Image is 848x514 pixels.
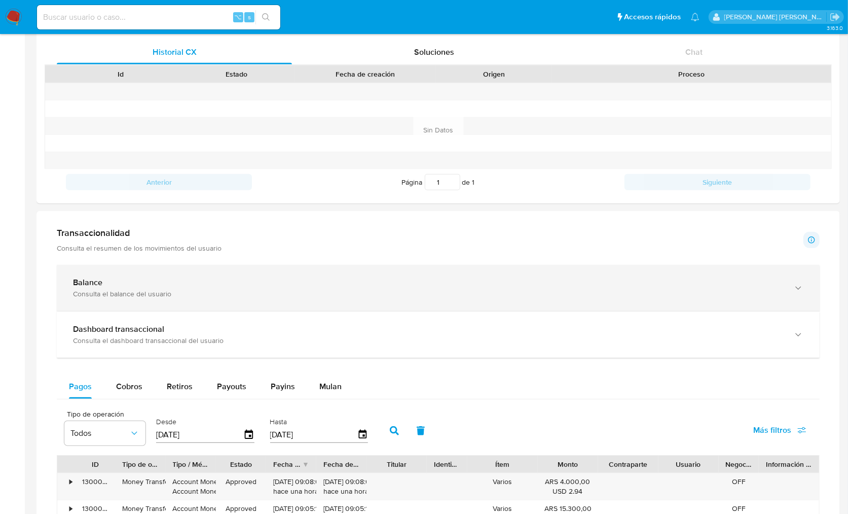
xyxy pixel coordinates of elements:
[724,12,827,22] p: jian.marin@mercadolibre.com
[691,13,699,21] a: Notificaciones
[685,46,703,58] span: Chat
[827,24,843,32] span: 3.163.0
[255,10,276,24] button: search-icon
[66,174,252,190] button: Anterior
[186,69,288,79] div: Estado
[472,177,475,187] span: 1
[248,12,251,22] span: s
[234,12,242,22] span: ⌥
[70,69,172,79] div: Id
[153,46,197,58] span: Historial CX
[37,11,280,24] input: Buscar usuario o caso...
[830,12,840,22] a: Salir
[624,12,681,22] span: Accesos rápidos
[402,174,475,190] span: Página de
[559,69,824,79] div: Proceso
[443,69,545,79] div: Origen
[302,69,429,79] div: Fecha de creación
[414,46,454,58] span: Soluciones
[624,174,810,190] button: Siguiente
